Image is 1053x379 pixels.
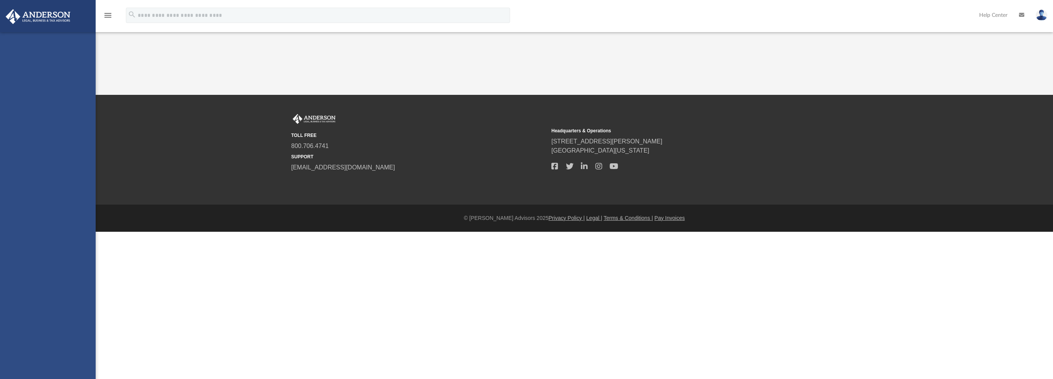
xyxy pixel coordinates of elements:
[551,147,649,154] a: [GEOGRAPHIC_DATA][US_STATE]
[96,214,1053,222] div: © [PERSON_NAME] Advisors 2025
[103,11,112,20] i: menu
[291,132,546,139] small: TOLL FREE
[103,15,112,20] a: menu
[586,215,602,221] a: Legal |
[128,10,136,19] i: search
[291,164,395,171] a: [EMAIL_ADDRESS][DOMAIN_NAME]
[551,138,662,145] a: [STREET_ADDRESS][PERSON_NAME]
[291,114,337,124] img: Anderson Advisors Platinum Portal
[551,127,806,134] small: Headquarters & Operations
[3,9,73,24] img: Anderson Advisors Platinum Portal
[1036,10,1047,21] img: User Pic
[654,215,685,221] a: Pay Invoices
[549,215,585,221] a: Privacy Policy |
[291,153,546,160] small: SUPPORT
[291,143,329,149] a: 800.706.4741
[604,215,653,221] a: Terms & Conditions |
